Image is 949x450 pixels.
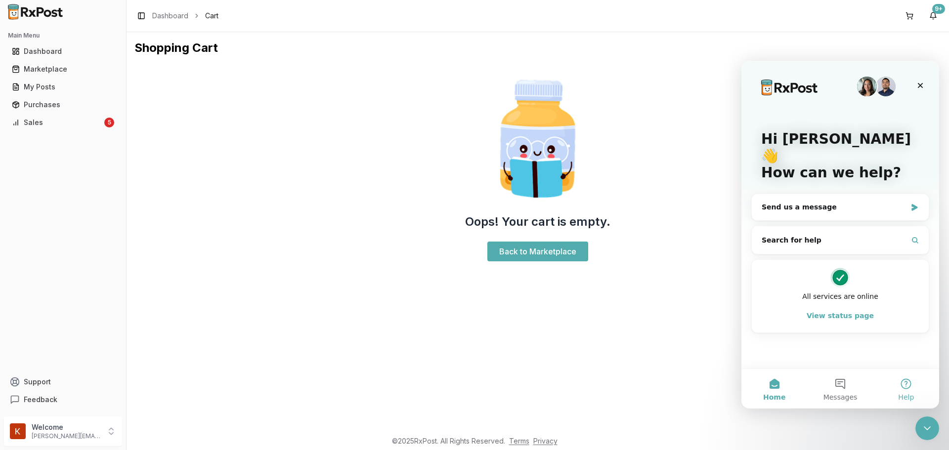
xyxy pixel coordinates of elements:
[4,43,122,59] button: Dashboard
[4,4,67,20] img: RxPost Logo
[4,61,122,77] button: Marketplace
[104,118,114,127] div: 5
[487,242,588,261] a: Back to Marketplace
[8,32,118,40] h2: Main Menu
[4,391,122,409] button: Feedback
[8,60,118,78] a: Marketplace
[4,115,122,130] button: Sales5
[12,82,114,92] div: My Posts
[8,96,118,114] a: Purchases
[32,422,100,432] p: Welcome
[4,79,122,95] button: My Posts
[474,76,601,202] img: Smart Pill Bottle
[8,114,118,131] a: Sales5
[8,78,118,96] a: My Posts
[741,61,939,409] iframe: Intercom live chat
[915,416,939,440] iframe: Intercom live chat
[533,437,558,445] a: Privacy
[12,118,102,127] div: Sales
[932,4,945,14] div: 9+
[152,11,188,21] a: Dashboard
[32,432,100,440] p: [PERSON_NAME][EMAIL_ADDRESS][DOMAIN_NAME]
[12,64,114,74] div: Marketplace
[10,423,26,439] img: User avatar
[4,373,122,391] button: Support
[12,46,114,56] div: Dashboard
[8,42,118,60] a: Dashboard
[12,100,114,110] div: Purchases
[925,8,941,24] button: 9+
[205,11,218,21] span: Cart
[465,214,610,230] h2: Oops! Your cart is empty.
[509,437,529,445] a: Terms
[134,40,941,56] h1: Shopping Cart
[152,11,218,21] nav: breadcrumb
[24,395,57,405] span: Feedback
[4,97,122,113] button: Purchases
